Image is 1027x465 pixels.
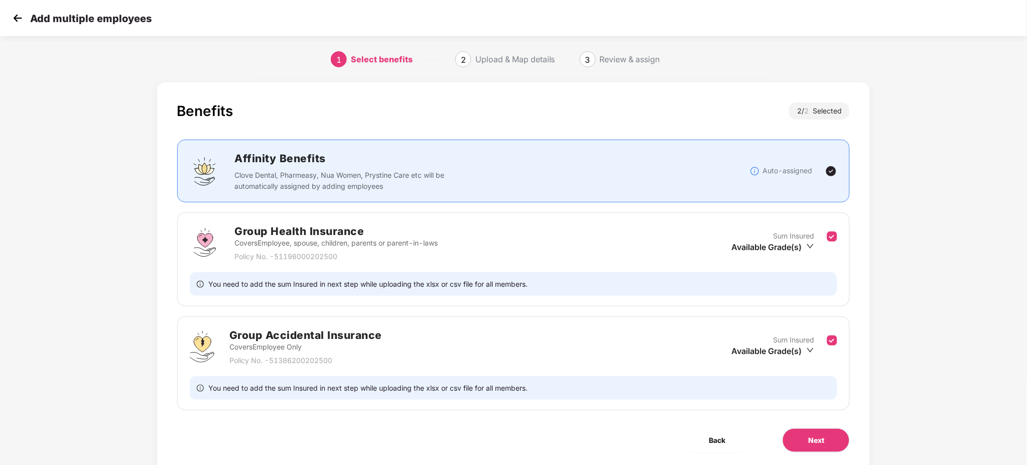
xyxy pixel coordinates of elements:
[684,428,750,452] button: Back
[190,156,220,186] img: svg+xml;base64,PHN2ZyBpZD0iQWZmaW5pdHlfQmVuZWZpdHMiIGRhdGEtbmFtZT0iQWZmaW5pdHkgQmVuZWZpdHMiIHhtbG...
[10,11,25,26] img: svg+xml;base64,PHN2ZyB4bWxucz0iaHR0cDovL3d3dy53My5vcmcvMjAwMC9zdmciIHdpZHRoPSIzMCIgaGVpZ2h0PSIzMC...
[229,355,382,366] p: Policy No. - 51386200202500
[351,51,413,67] div: Select benefits
[750,166,760,176] img: svg+xml;base64,PHN2ZyBpZD0iSW5mb18tXzMyeDMyIiBkYXRhLW5hbWU9IkluZm8gLSAzMngzMiIgeG1sbnM9Imh0dHA6Ly...
[731,242,814,253] div: Available Grade(s)
[190,331,214,363] img: svg+xml;base64,PHN2ZyB4bWxucz0iaHR0cDovL3d3dy53My5vcmcvMjAwMC9zdmciIHdpZHRoPSI0OS4zMjEiIGhlaWdodD...
[709,435,725,446] span: Back
[600,51,660,67] div: Review & assign
[235,223,438,240] h2: Group Health Insurance
[30,13,152,25] p: Add multiple employees
[773,334,814,345] p: Sum Insured
[585,55,590,65] span: 3
[229,341,382,353] p: Covers Employee Only
[773,230,814,242] p: Sum Insured
[235,238,438,249] p: Covers Employee, spouse, children, parents or parent-in-laws
[197,279,204,289] span: info-circle
[762,165,812,176] p: Auto-assigned
[461,55,466,65] span: 2
[783,428,850,452] button: Next
[209,383,528,393] span: You need to add the sum Insured in next step while uploading the xlsx or csv file for all members.
[235,170,451,192] p: Clove Dental, Pharmeasy, Nua Women, Prystine Care etc will be automatically assigned by adding em...
[190,227,220,258] img: svg+xml;base64,PHN2ZyBpZD0iR3JvdXBfSGVhbHRoX0luc3VyYW5jZSIgZGF0YS1uYW1lPSJHcm91cCBIZWFsdGggSW5zdX...
[789,102,850,120] div: 2 / Selected
[808,435,824,446] span: Next
[475,51,555,67] div: Upload & Map details
[177,102,233,120] div: Benefits
[235,150,595,167] h2: Affinity Benefits
[209,279,528,289] span: You need to add the sum Insured in next step while uploading the xlsx or csv file for all members.
[731,345,814,357] div: Available Grade(s)
[197,383,204,393] span: info-circle
[336,55,341,65] span: 1
[229,327,382,343] h2: Group Accidental Insurance
[235,251,438,262] p: Policy No. - 51196000202500
[807,346,814,354] span: down
[825,165,837,177] img: svg+xml;base64,PHN2ZyBpZD0iVGljay0yNHgyNCIgeG1sbnM9Imh0dHA6Ly93d3cudzMub3JnLzIwMDAvc3ZnIiB3aWR0aD...
[807,243,814,250] span: down
[804,106,813,115] span: 2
